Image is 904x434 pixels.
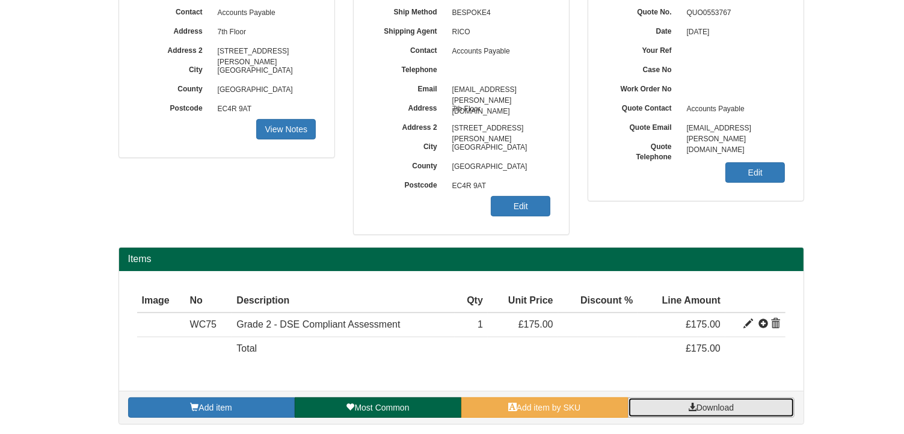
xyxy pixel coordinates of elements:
[372,23,446,37] label: Shipping Agent
[137,61,212,75] label: City
[446,42,551,61] span: Accounts Payable
[446,4,551,23] span: BESPOKE4
[372,4,446,17] label: Ship Method
[446,177,551,196] span: EC4R 9AT
[372,157,446,171] label: County
[372,81,446,94] label: Email
[638,289,725,313] th: Line Amount
[686,343,721,353] span: £175.00
[212,23,316,42] span: 7th Floor
[372,100,446,114] label: Address
[212,42,316,61] span: [STREET_ADDRESS][PERSON_NAME]
[606,81,681,94] label: Work Order No
[446,138,551,157] span: [GEOGRAPHIC_DATA]
[696,403,734,412] span: Download
[137,23,212,37] label: Address
[628,397,795,418] a: Download
[488,289,558,313] th: Unit Price
[236,319,400,329] span: Grade 2 - DSE Compliant Assessment
[517,403,581,412] span: Add item by SKU
[198,403,232,412] span: Add item
[491,196,550,216] a: Edit
[446,119,551,138] span: [STREET_ADDRESS][PERSON_NAME]
[681,23,786,42] span: [DATE]
[558,289,638,313] th: Discount %
[478,319,483,329] span: 1
[681,119,786,138] span: [EMAIL_ADDRESS][PERSON_NAME][DOMAIN_NAME]
[137,42,212,56] label: Address 2
[455,289,488,313] th: Qty
[446,157,551,177] span: [GEOGRAPHIC_DATA]
[372,42,446,56] label: Contact
[606,100,681,114] label: Quote Contact
[137,81,212,94] label: County
[681,100,786,119] span: Accounts Payable
[137,100,212,114] label: Postcode
[212,100,316,119] span: EC4R 9AT
[372,138,446,152] label: City
[606,23,681,37] label: Date
[372,61,446,75] label: Telephone
[185,313,232,337] td: WC75
[185,289,232,313] th: No
[232,337,455,361] td: Total
[372,119,446,133] label: Address 2
[518,319,553,329] span: £175.00
[137,289,185,313] th: Image
[606,4,681,17] label: Quote No.
[137,4,212,17] label: Contact
[128,254,795,264] h2: Items
[446,81,551,100] span: [EMAIL_ADDRESS][PERSON_NAME][DOMAIN_NAME]
[446,100,551,119] span: 7th Floor
[606,42,681,56] label: Your Ref
[606,61,681,75] label: Case No
[212,4,316,23] span: Accounts Payable
[354,403,409,412] span: Most Common
[372,177,446,191] label: Postcode
[606,119,681,133] label: Quote Email
[256,119,316,139] a: View Notes
[681,4,786,23] span: QUO0553767
[212,61,316,81] span: [GEOGRAPHIC_DATA]
[446,23,551,42] span: RICO
[606,138,681,162] label: Quote Telephone
[725,162,785,183] a: Edit
[686,319,721,329] span: £175.00
[212,81,316,100] span: [GEOGRAPHIC_DATA]
[232,289,455,313] th: Description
